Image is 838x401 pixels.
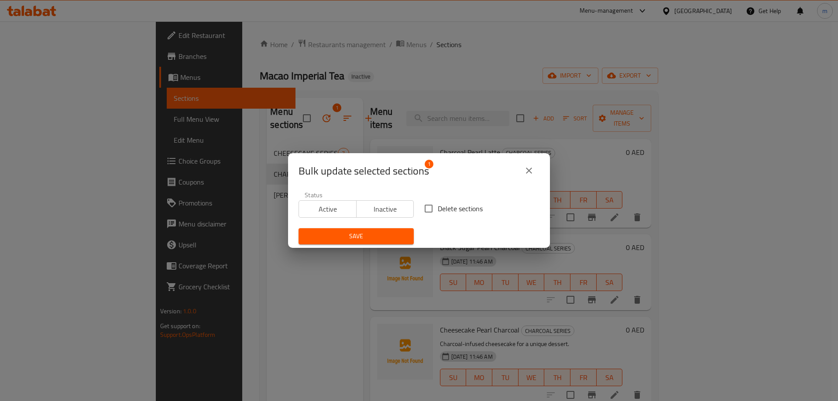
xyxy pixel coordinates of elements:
button: close [519,160,539,181]
span: 1 [425,160,433,168]
span: Selected section count [299,164,429,178]
span: Active [302,203,353,216]
span: Delete sections [438,203,483,214]
span: Inactive [360,203,411,216]
button: Save [299,228,414,244]
button: Inactive [356,200,414,218]
button: Active [299,200,357,218]
span: Save [306,231,407,242]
